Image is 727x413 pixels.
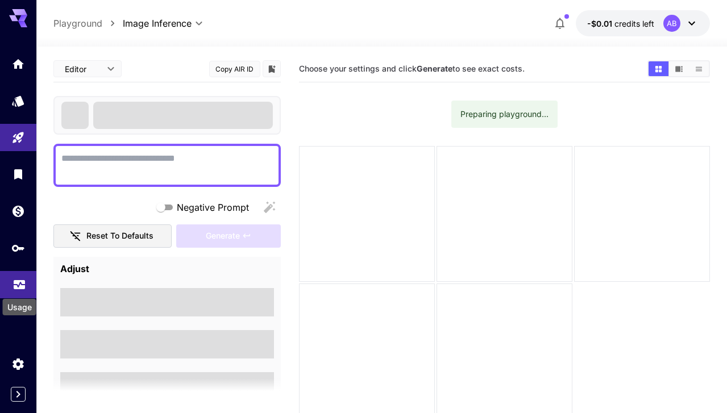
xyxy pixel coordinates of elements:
[209,61,260,77] button: Copy AIR ID
[53,16,123,30] nav: breadcrumb
[689,61,709,76] button: Show images in list view
[669,61,689,76] button: Show images in video view
[53,16,102,30] a: Playground
[576,10,710,36] button: -$0.00885AB
[176,224,281,248] div: Please fill the prompt
[53,224,172,248] button: Reset to defaults
[299,64,525,73] span: Choose your settings and click to see exact costs.
[3,299,36,315] div: Usage
[177,201,249,214] span: Negative Prompt
[11,204,25,218] div: Wallet
[460,104,549,124] div: Preparing playground...
[587,19,614,28] span: -$0.01
[11,57,25,71] div: Home
[417,64,452,73] b: Generate
[60,264,274,275] h4: Adjust
[11,167,25,181] div: Library
[65,63,100,75] span: Editor
[267,62,277,76] button: Add to library
[11,131,25,145] div: Playground
[614,19,654,28] span: credits left
[13,275,26,289] div: Usage
[11,241,25,255] div: API Keys
[647,60,710,77] div: Show images in grid viewShow images in video viewShow images in list view
[123,16,192,30] span: Image Inference
[11,387,26,402] button: Expand sidebar
[587,18,654,30] div: -$0.00885
[663,15,680,32] div: AB
[11,94,25,108] div: Models
[11,357,25,371] div: Settings
[649,61,668,76] button: Show images in grid view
